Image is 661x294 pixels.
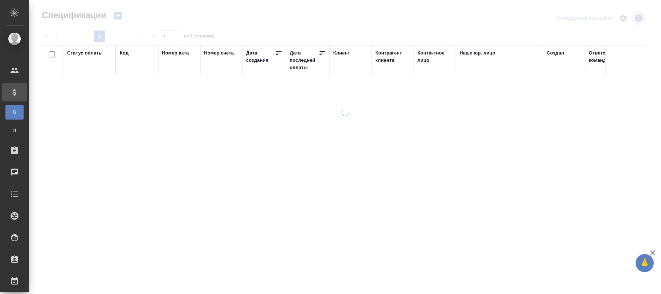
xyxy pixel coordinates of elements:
span: П [9,127,20,134]
a: В [5,105,24,120]
div: Номер счета [204,49,234,57]
div: Код [120,49,128,57]
div: Дата создания [246,49,275,64]
div: Контактное лицо [417,49,452,64]
div: Клиент [333,49,350,57]
span: В [9,109,20,116]
span: 🙏 [638,255,651,271]
div: Наше юр. лицо [460,49,495,57]
div: Статус оплаты [67,49,103,57]
div: Контрагент клиента [375,49,410,64]
button: 🙏 [636,254,654,272]
a: П [5,123,24,138]
div: Создал [547,49,564,57]
div: Дата последней оплаты [290,49,319,71]
div: Ответственная команда [589,49,625,64]
div: Номер акта [162,49,189,57]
